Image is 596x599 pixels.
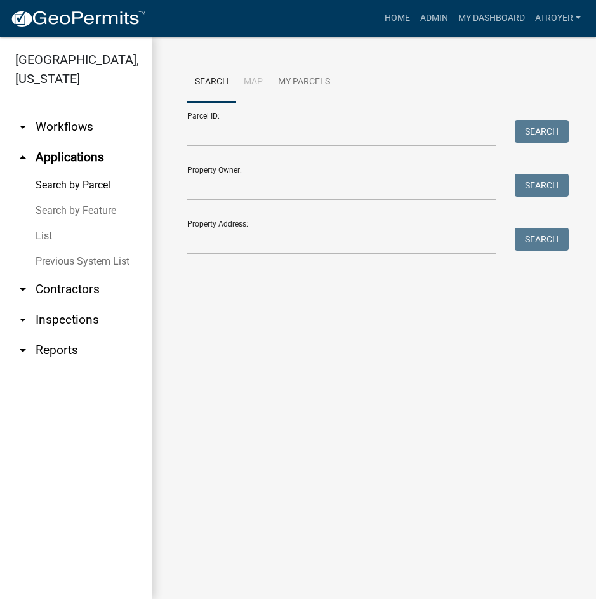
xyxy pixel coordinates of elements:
[515,174,569,197] button: Search
[15,312,30,327] i: arrow_drop_down
[415,6,453,30] a: Admin
[453,6,530,30] a: My Dashboard
[15,282,30,297] i: arrow_drop_down
[15,343,30,358] i: arrow_drop_down
[15,150,30,165] i: arrow_drop_up
[515,120,569,143] button: Search
[380,6,415,30] a: Home
[530,6,586,30] a: atroyer
[270,62,338,103] a: My Parcels
[15,119,30,135] i: arrow_drop_down
[515,228,569,251] button: Search
[187,62,236,103] a: Search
